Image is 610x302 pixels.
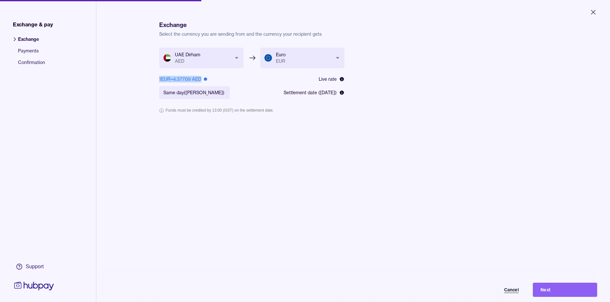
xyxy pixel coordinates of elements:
[26,263,44,270] div: Support
[320,90,335,96] span: [DATE]
[159,21,547,30] h1: Exchange
[18,48,45,59] span: Payments
[462,283,526,297] button: Cancel
[166,107,274,114] p: Funds must be credited by 13:00 (GST) on the settlement date.
[582,5,605,19] button: Close
[159,76,207,82] div: 1 EUR = 4.37709 AED
[319,76,344,82] div: Live rate
[18,36,45,48] span: Exchange
[284,89,337,96] span: Settlement date ( )
[159,31,547,37] p: Select the currency you are sending from and the currency your recipient gets
[533,283,597,297] button: Next
[13,260,55,273] a: Support
[13,21,53,28] span: Exchange & pay
[18,59,45,71] span: Confirmation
